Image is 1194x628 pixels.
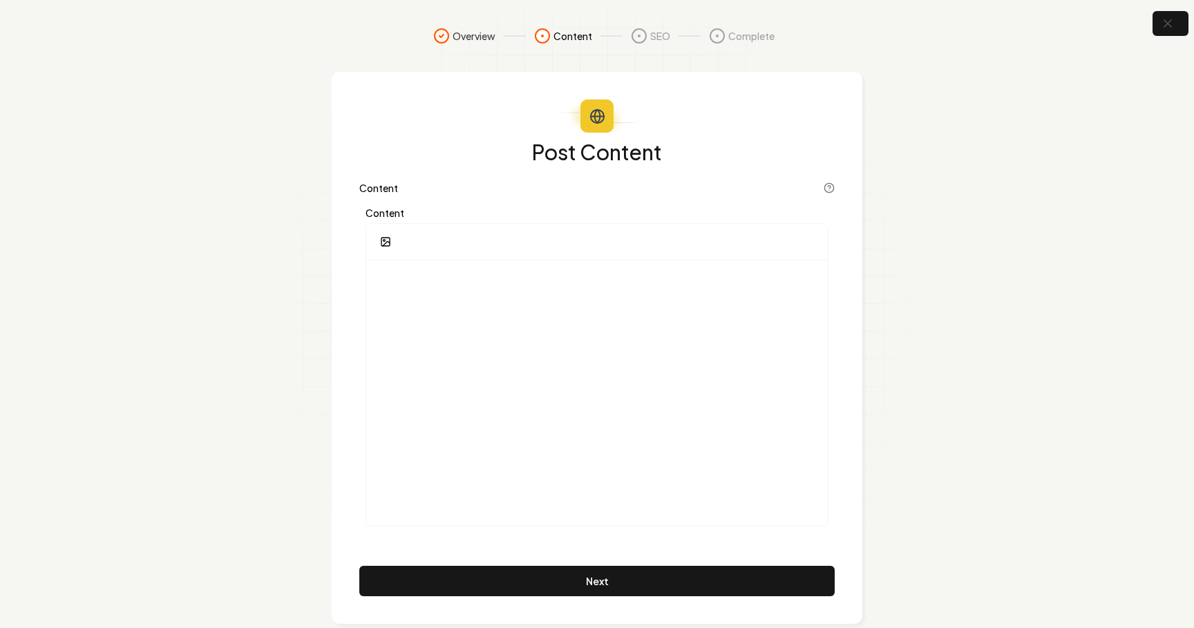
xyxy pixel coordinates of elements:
button: Add Image [372,229,399,254]
h1: Post Content [359,141,835,163]
label: Content [366,208,828,218]
iframe: Intercom live chat [1147,581,1180,614]
span: Overview [453,29,495,43]
button: Next [359,566,835,596]
span: SEO [650,29,670,43]
span: Content [553,29,592,43]
label: Content [359,183,398,193]
span: Complete [728,29,775,43]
